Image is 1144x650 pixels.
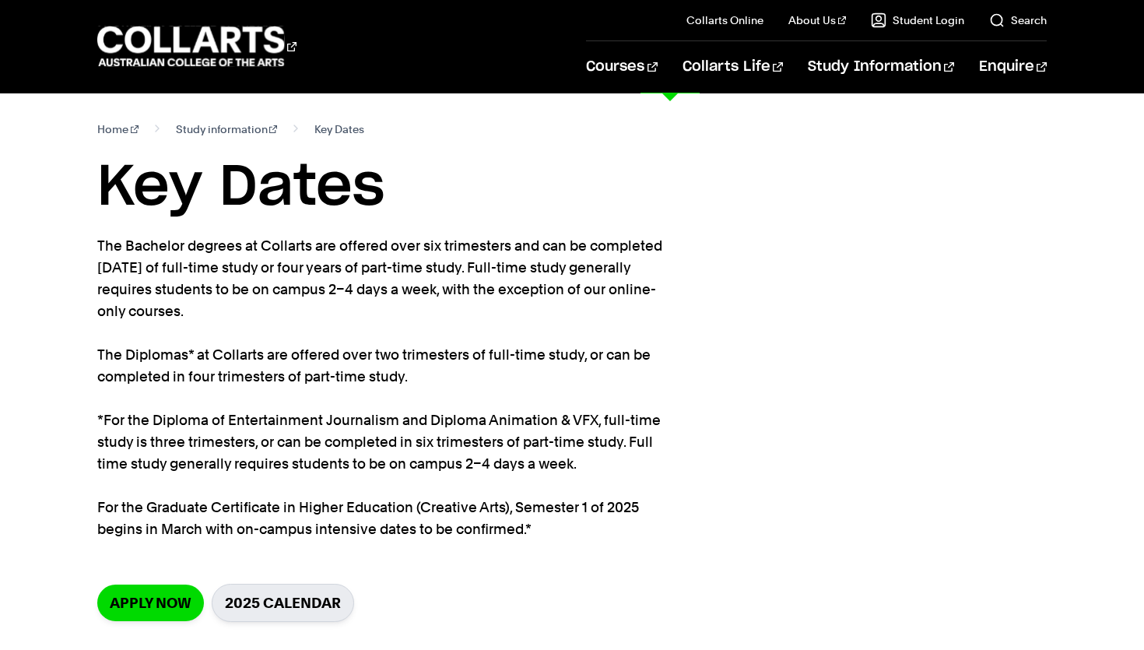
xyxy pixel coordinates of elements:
a: Collarts Life [683,41,783,93]
a: Courses [586,41,657,93]
a: Collarts Online [686,12,763,28]
h1: Key Dates [97,153,1047,223]
div: Go to homepage [97,24,297,69]
a: Home [97,118,139,140]
a: About Us [788,12,846,28]
p: The Bachelor degrees at Collarts are offered over six trimesters and can be completed [DATE] of f... [97,235,665,540]
a: Enquire [979,41,1047,93]
a: Study Information [808,41,954,93]
a: Search [989,12,1047,28]
a: Study information [176,118,278,140]
a: Student Login [871,12,964,28]
a: Apply now [97,585,204,621]
a: 2025 Calendar [212,584,354,622]
span: Key Dates [314,118,364,140]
